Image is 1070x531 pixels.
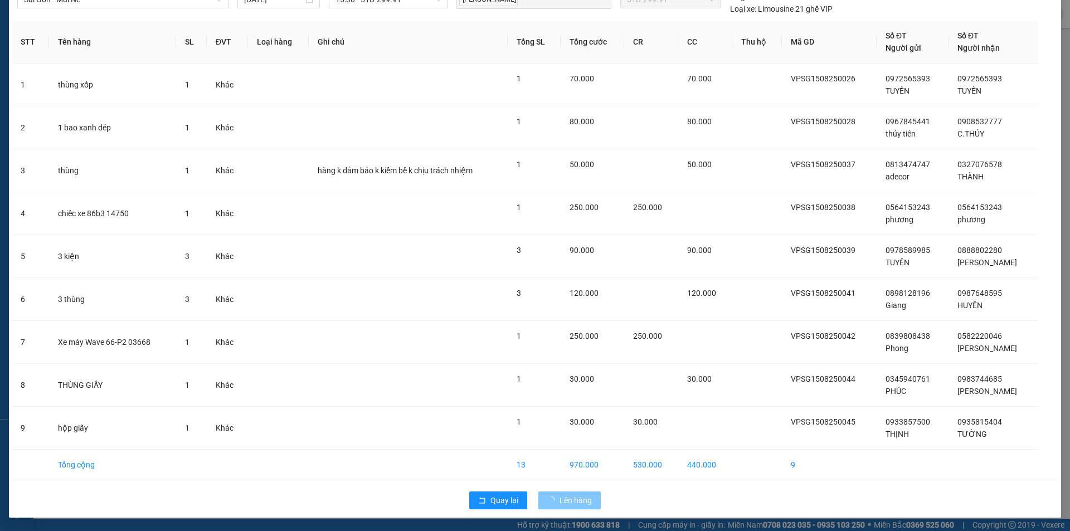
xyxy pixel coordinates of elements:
span: 0935815404 [957,417,1002,426]
span: 1 [517,374,521,383]
td: 530.000 [624,450,678,480]
td: 3 [12,149,49,192]
span: VPSG1508250039 [791,246,855,255]
span: 250.000 [570,203,599,212]
span: 90.000 [687,246,712,255]
div: 0918610694 [106,50,196,65]
span: Số ĐT [886,31,907,40]
span: 1 [185,80,189,89]
span: Giang [886,301,906,310]
span: 1 [517,160,521,169]
td: 440.000 [678,450,732,480]
span: 120.000 [570,289,599,298]
span: 250.000 [633,203,662,212]
span: 0933857500 [886,417,930,426]
td: 13 [508,450,561,480]
td: 3 thùng [49,278,176,321]
td: 3 kiện [49,235,176,278]
button: Lên hàng [538,491,601,509]
td: Khác [207,192,248,235]
span: 0582220046 [957,332,1002,340]
th: Tên hàng [49,21,176,64]
span: 0967845441 [886,117,930,126]
span: CC : [105,75,120,86]
span: THỊNH [886,430,909,439]
span: 1 [517,74,521,83]
td: Khác [207,407,248,450]
span: 0564153243 [886,203,930,212]
th: STT [12,21,49,64]
span: phương [886,215,913,224]
th: CR [624,21,678,64]
span: 1 [517,332,521,340]
span: 30.000 [633,417,658,426]
div: 80.000 [105,72,197,87]
span: 1 [517,203,521,212]
span: 0978589985 [886,246,930,255]
span: VPSG1508250041 [791,289,855,298]
span: hàng k đảm bảo k kiểm bể k chịu trách nhiệm [318,166,473,175]
th: Loại hàng [248,21,309,64]
span: adecor [886,172,909,181]
div: 0708514770 [9,50,99,65]
td: 6 [12,278,49,321]
div: BÉ TÝ [9,36,99,50]
td: 7 [12,321,49,364]
span: 0987648595 [957,289,1002,298]
span: 3 [517,246,521,255]
th: ĐVT [207,21,248,64]
span: HUYỀN [957,301,983,310]
span: 0888802280 [957,246,1002,255]
span: 80.000 [570,117,594,126]
span: VPSG1508250044 [791,374,855,383]
span: 1 [185,123,189,132]
span: 1 [185,338,189,347]
span: rollback [478,496,486,505]
span: [PERSON_NAME] [957,387,1017,396]
span: TƯỜNG [957,430,987,439]
span: 1 [185,381,189,389]
div: VP [PERSON_NAME] [106,9,196,36]
th: Thu hộ [732,21,782,64]
div: Limousine 21 ghế VIP [730,3,833,15]
span: 30.000 [687,374,712,383]
span: loading [547,496,560,504]
th: Tổng SL [508,21,561,64]
span: VPSG1508250028 [791,117,855,126]
span: VPSG1508250042 [791,332,855,340]
th: Tổng cước [561,21,624,64]
span: PHÚC [886,387,906,396]
span: 0983744685 [957,374,1002,383]
span: 1 [185,423,189,432]
span: 3 [185,252,189,261]
span: 0327076578 [957,160,1002,169]
span: Loại xe: [730,3,756,15]
span: 30.000 [570,374,594,383]
span: C.THÚY [957,129,984,138]
td: hộp giấy [49,407,176,450]
span: 70.000 [570,74,594,83]
td: 1 [12,64,49,106]
td: 1 bao xanh dép [49,106,176,149]
span: 0972565393 [957,74,1002,83]
td: Khác [207,106,248,149]
span: [PERSON_NAME] [957,344,1017,353]
span: 1 [517,417,521,426]
span: TUYỀN [886,258,909,267]
td: 970.000 [561,450,624,480]
span: 1 [185,166,189,175]
td: Khác [207,321,248,364]
span: 30.000 [570,417,594,426]
td: chiếc xe 86b3 14750 [49,192,176,235]
span: 0345940761 [886,374,930,383]
span: 0972565393 [886,74,930,83]
td: Xe máy Wave 66-P2 03668 [49,321,176,364]
span: 3 [185,295,189,304]
td: 9 [12,407,49,450]
span: thủy tiên [886,129,916,138]
td: 5 [12,235,49,278]
button: rollbackQuay lại [469,491,527,509]
span: VPSG1508250026 [791,74,855,83]
span: 70.000 [687,74,712,83]
span: TUYỀN [886,86,909,95]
